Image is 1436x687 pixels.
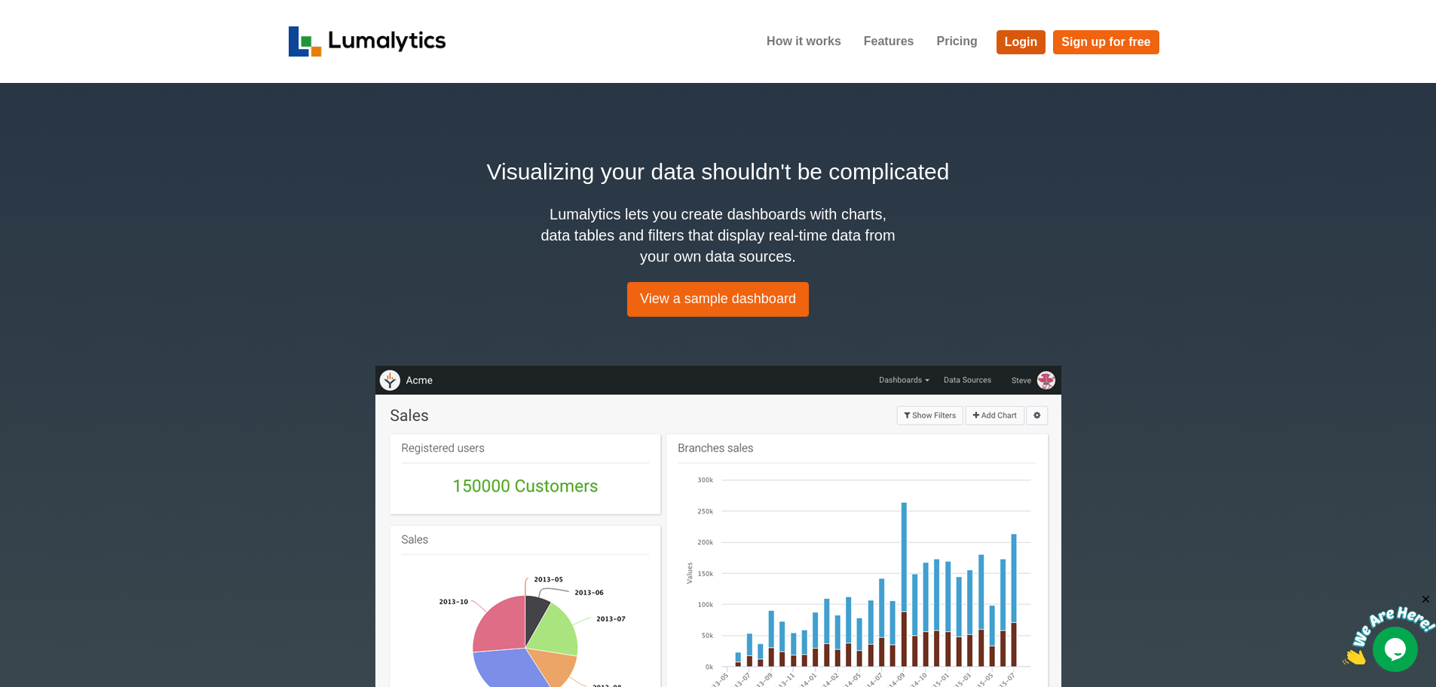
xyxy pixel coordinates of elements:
[853,23,926,60] a: Features
[289,155,1148,189] h2: Visualizing your data shouldn't be complicated
[997,30,1046,54] a: Login
[627,282,809,317] a: View a sample dashboard
[289,26,446,57] img: logo_v2-f34f87db3d4d9f5311d6c47995059ad6168825a3e1eb260e01c8041e89355404.png
[1343,593,1436,664] iframe: chat widget
[755,23,853,60] a: How it works
[1053,30,1159,54] a: Sign up for free
[537,204,899,267] h4: Lumalytics lets you create dashboards with charts, data tables and filters that display real-time...
[925,23,988,60] a: Pricing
